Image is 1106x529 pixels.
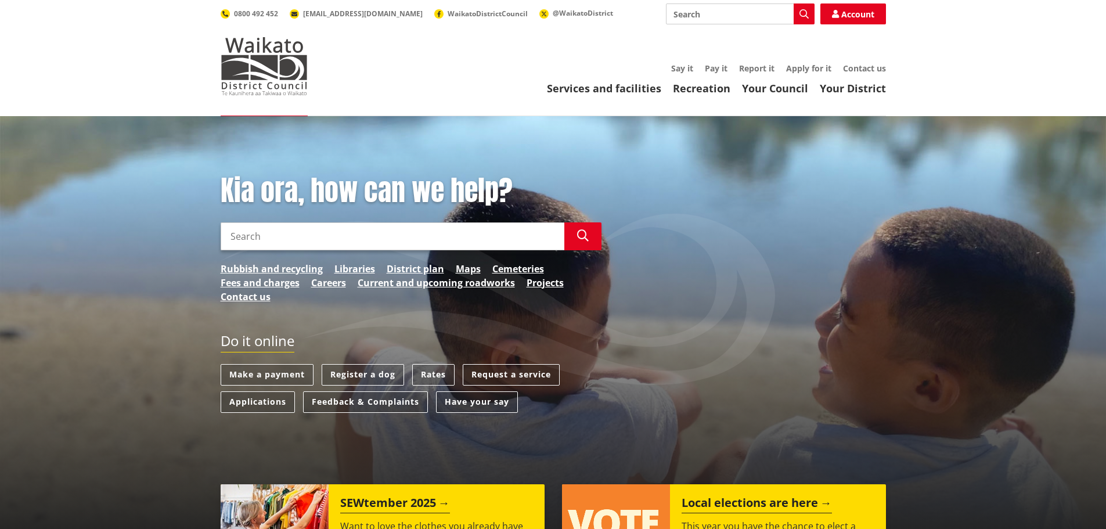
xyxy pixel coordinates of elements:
input: Search input [666,3,815,24]
a: Request a service [463,364,560,386]
a: Report it [739,63,774,74]
a: Projects [527,276,564,290]
a: WaikatoDistrictCouncil [434,9,528,19]
span: @WaikatoDistrict [553,8,613,18]
h2: Do it online [221,333,294,353]
a: Feedback & Complaints [303,391,428,413]
input: Search input [221,222,564,250]
a: District plan [387,262,444,276]
a: @WaikatoDistrict [539,8,613,18]
a: Rubbish and recycling [221,262,323,276]
a: Rates [412,364,455,386]
a: Contact us [843,63,886,74]
span: [EMAIL_ADDRESS][DOMAIN_NAME] [303,9,423,19]
h1: Kia ora, how can we help? [221,174,601,208]
span: WaikatoDistrictCouncil [448,9,528,19]
a: Make a payment [221,364,314,386]
a: Account [820,3,886,24]
a: Applications [221,391,295,413]
a: Your District [820,81,886,95]
h2: Local elections are here [682,496,832,513]
img: Waikato District Council - Te Kaunihera aa Takiwaa o Waikato [221,37,308,95]
a: Maps [456,262,481,276]
a: Fees and charges [221,276,300,290]
a: 0800 492 452 [221,9,278,19]
a: Careers [311,276,346,290]
a: Services and facilities [547,81,661,95]
a: Apply for it [786,63,831,74]
a: [EMAIL_ADDRESS][DOMAIN_NAME] [290,9,423,19]
a: Have your say [436,391,518,413]
a: Pay it [705,63,727,74]
h2: SEWtember 2025 [340,496,450,513]
span: 0800 492 452 [234,9,278,19]
a: Cemeteries [492,262,544,276]
a: Your Council [742,81,808,95]
a: Contact us [221,290,271,304]
a: Libraries [334,262,375,276]
a: Recreation [673,81,730,95]
a: Say it [671,63,693,74]
a: Register a dog [322,364,404,386]
a: Current and upcoming roadworks [358,276,515,290]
